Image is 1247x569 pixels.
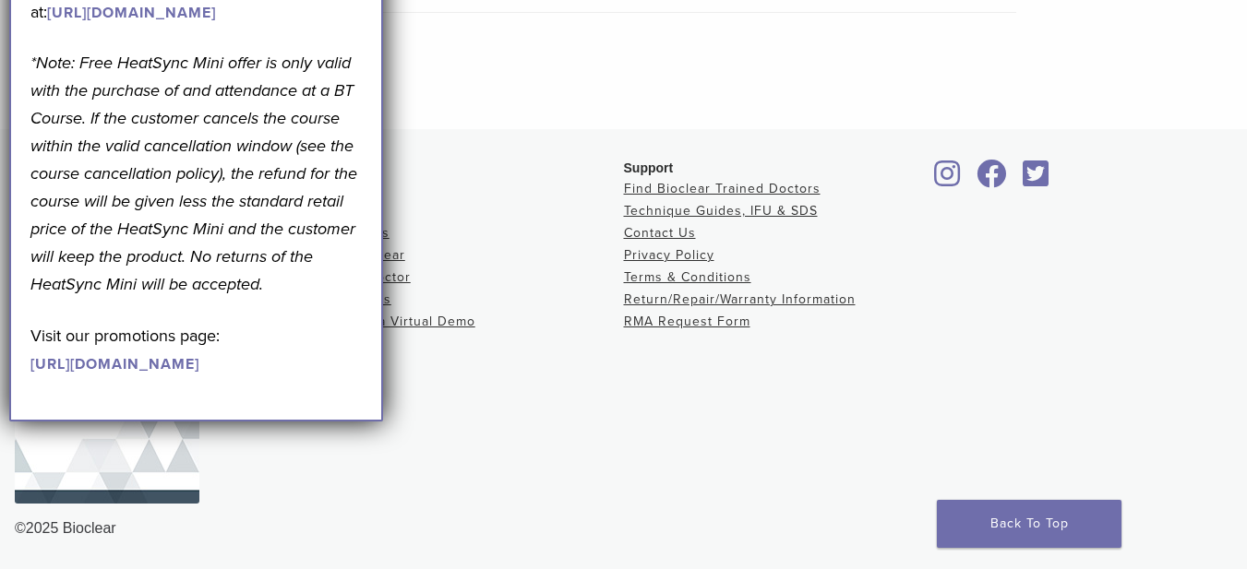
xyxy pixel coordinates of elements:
a: Technique Guides, IFU & SDS [624,203,818,219]
a: [URL][DOMAIN_NAME] [30,355,199,373]
a: Contact Us [624,225,696,241]
a: Find Bioclear Trained Doctors [624,181,821,196]
a: Back To Top [937,500,1121,548]
a: Privacy Policy [624,247,714,263]
span: Support [624,160,674,175]
a: Bioclear [970,171,1013,189]
p: Visit our promotions page: [30,322,362,377]
a: Bioclear [928,171,966,189]
a: RMA Request Form [624,314,750,329]
a: Terms & Conditions [624,269,751,285]
div: ©2025 Bioclear [15,517,1232,539]
a: Bioclear [1017,171,1056,189]
a: Return/Repair/Warranty Information [624,291,856,307]
a: [URL][DOMAIN_NAME] [47,4,216,22]
em: *Note: Free HeatSync Mini offer is only valid with the purchase of and attendance at a BT Course.... [30,53,357,294]
a: Request a Virtual Demo [319,314,475,329]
